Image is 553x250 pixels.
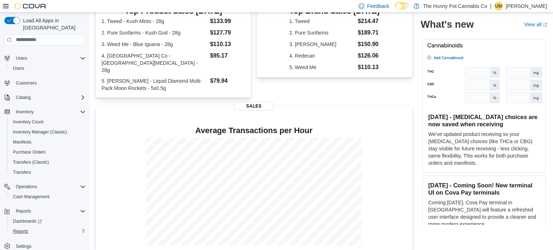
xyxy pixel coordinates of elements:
[234,102,274,110] span: Sales
[395,2,410,10] input: Dark Mode
[1,182,89,192] button: Operations
[10,227,86,236] span: Reports
[16,109,33,115] span: Inventory
[289,52,355,59] dt: 4. Redecan
[13,78,86,87] span: Customers
[16,208,31,214] span: Reports
[10,158,86,167] span: Transfers (Classic)
[10,217,86,226] span: Dashboards
[13,182,86,191] span: Operations
[102,18,207,25] dt: 1. Tweed - Kush Mints - 28g
[13,108,86,116] span: Inventory
[358,28,380,37] dd: $189.71
[13,108,36,116] button: Inventory
[1,206,89,216] button: Reports
[10,158,52,167] a: Transfers (Classic)
[13,182,40,191] button: Operations
[102,126,406,135] h4: Average Transactions per Hour
[13,129,67,135] span: Inventory Manager (Classic)
[210,77,245,85] dd: $79.94
[7,157,89,167] button: Transfers (Classic)
[10,64,86,73] span: Users
[524,22,547,27] a: View allExternal link
[13,93,33,102] button: Catalog
[428,131,540,167] p: We've updated product receiving so your [MEDICAL_DATA] choices (like THCa or CBG) stay visible fo...
[13,54,30,63] button: Users
[10,227,31,236] a: Reports
[13,149,46,155] span: Purchase Orders
[10,217,45,226] a: Dashboards
[210,17,245,26] dd: $133.99
[13,169,31,175] span: Transfers
[10,168,34,177] a: Transfers
[428,199,540,228] p: Coming [DATE], Cova Pay terminal in [GEOGRAPHIC_DATA] will feature a refreshed user interface des...
[7,117,89,127] button: Inventory Count
[289,64,355,71] dt: 5. Weed Me
[7,127,89,137] button: Inventory Manager (Classic)
[102,52,207,74] dt: 4. [GEOGRAPHIC_DATA] Co - [GEOGRAPHIC_DATA][MEDICAL_DATA] - 28g
[13,54,86,63] span: Users
[7,192,89,202] button: Cash Management
[14,3,47,10] img: Cova
[428,113,540,128] h3: [DATE] - [MEDICAL_DATA] choices are now saved when receiving
[13,207,34,215] button: Reports
[10,148,86,156] span: Purchase Orders
[289,18,355,25] dt: 1. Tweed
[13,119,44,125] span: Inventory Count
[494,2,503,10] div: Uldarico Maramo
[13,159,49,165] span: Transfers (Classic)
[7,147,89,157] button: Purchase Orders
[10,64,27,73] a: Users
[10,128,70,136] a: Inventory Manager (Classic)
[13,65,24,71] span: Users
[16,244,31,249] span: Settings
[358,17,380,26] dd: $214.47
[102,29,207,36] dt: 2. Pure Sunfarms - Kush God - 28g
[7,137,89,147] button: Manifests
[428,182,540,196] h3: [DATE] - Coming Soon! New terminal UI on Cova Pay terminals
[421,19,474,30] h2: What's new
[1,92,89,103] button: Catalog
[16,95,31,100] span: Catalog
[10,128,86,136] span: Inventory Manager (Classic)
[358,63,380,72] dd: $110.13
[7,226,89,236] button: Reports
[102,41,207,48] dt: 3. Weed Me - Blue Iguana - 28g
[13,218,42,224] span: Dashboards
[16,184,37,190] span: Operations
[506,2,547,10] p: [PERSON_NAME]
[13,228,28,234] span: Reports
[289,29,355,36] dt: 2. Pure Sunfarms
[1,107,89,117] button: Inventory
[358,40,380,49] dd: $150.90
[10,118,86,126] span: Inventory Count
[210,28,245,37] dd: $127.79
[495,2,502,10] span: UM
[210,51,245,60] dd: $95.17
[7,167,89,177] button: Transfers
[1,78,89,88] button: Customers
[7,63,89,73] button: Users
[1,53,89,63] button: Users
[358,51,380,60] dd: $126.06
[13,207,86,215] span: Reports
[20,17,86,31] span: Load All Apps in [GEOGRAPHIC_DATA]
[10,168,86,177] span: Transfers
[423,2,487,10] p: The Hunny Pot Cannabis Co
[543,23,547,27] svg: External link
[13,79,40,87] a: Customers
[10,148,49,156] a: Purchase Orders
[10,192,52,201] a: Cash Management
[10,118,46,126] a: Inventory Count
[490,2,491,10] p: |
[289,41,355,48] dt: 3. [PERSON_NAME]
[10,138,34,146] a: Manifests
[102,77,207,92] dt: 5. [PERSON_NAME] - Liquid Diamond Multi-Pack Moon Rockets - 5x0.5g
[13,194,49,200] span: Cash Management
[16,80,37,86] span: Customers
[210,40,245,49] dd: $110.13
[13,93,86,102] span: Catalog
[10,192,86,201] span: Cash Management
[10,138,86,146] span: Manifests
